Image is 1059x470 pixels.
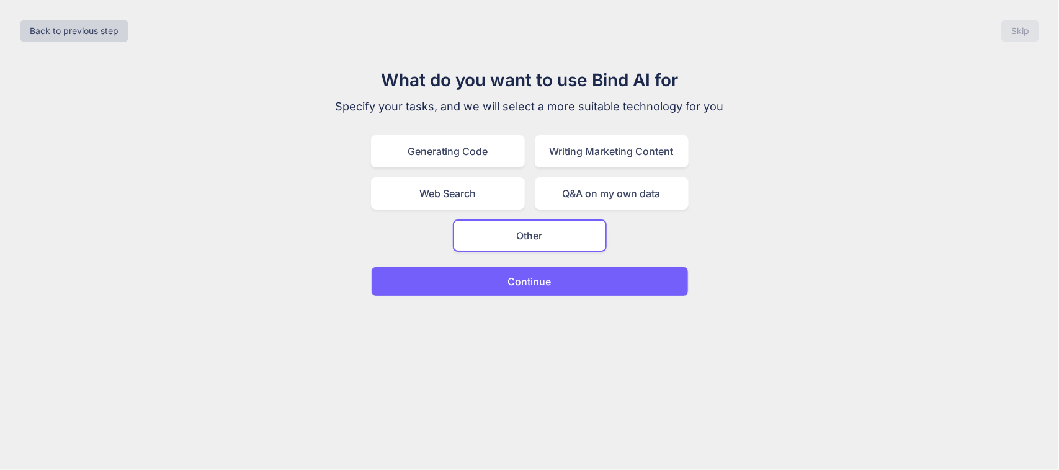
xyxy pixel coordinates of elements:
[321,98,738,115] p: Specify your tasks, and we will select a more suitable technology for you
[508,274,552,289] p: Continue
[371,135,525,167] div: Generating Code
[1001,20,1039,42] button: Skip
[535,135,689,167] div: Writing Marketing Content
[371,177,525,210] div: Web Search
[321,67,738,93] h1: What do you want to use Bind AI for
[20,20,128,42] button: Back to previous step
[535,177,689,210] div: Q&A on my own data
[453,219,607,252] div: Other
[371,267,689,296] button: Continue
